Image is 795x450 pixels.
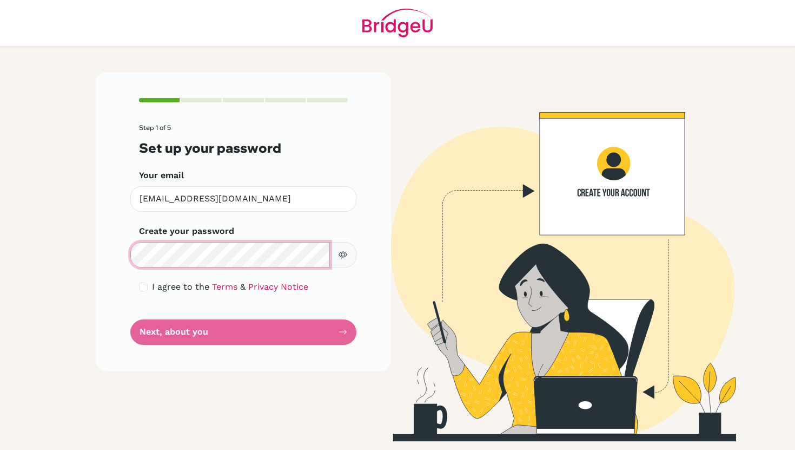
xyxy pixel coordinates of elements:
[248,282,308,292] a: Privacy Notice
[139,225,234,238] label: Create your password
[152,282,209,292] span: I agree to the
[139,169,184,182] label: Your email
[130,186,356,212] input: Insert your email*
[139,140,348,156] h3: Set up your password
[139,123,171,132] span: Step 1 of 5
[212,282,237,292] a: Terms
[240,282,246,292] span: &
